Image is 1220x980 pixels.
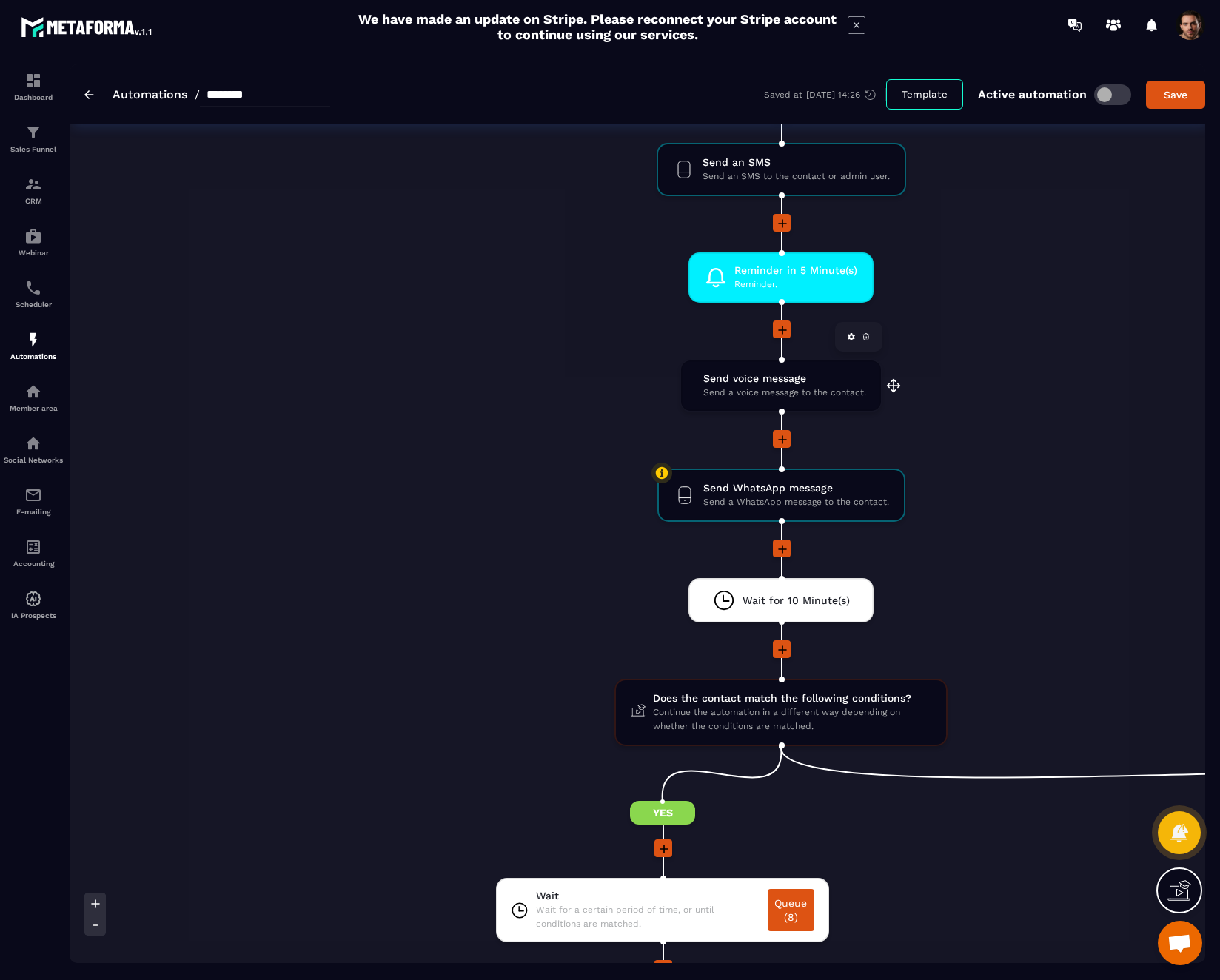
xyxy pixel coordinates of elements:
p: Member area [4,404,63,412]
img: accountant [24,538,42,556]
a: automationsautomationsWebinar [4,216,63,268]
span: Reminder in 5 Minute(s) [734,264,857,278]
p: Webinar [4,249,63,257]
span: Wait for a certain period of time, or until conditions are matched. [536,903,760,931]
img: social-network [24,434,42,452]
a: Queue (8) [768,889,814,931]
p: IA Prospects [4,611,63,620]
span: Reminder. [734,278,857,292]
span: Send an SMS [703,155,890,170]
span: Continue the automation in a different way depending on whether the conditions are matched. [653,705,931,734]
div: Save [1156,87,1196,102]
a: formationformationCRM [4,164,63,216]
span: Yes [630,801,695,825]
img: formation [24,175,42,193]
img: scheduler [24,279,42,297]
a: emailemailE-mailing [4,475,63,527]
span: Send a WhatsApp message to the contact. [703,495,889,509]
p: Accounting [4,560,63,568]
span: Send voice message [703,372,866,386]
img: email [24,486,42,504]
img: formation [24,124,42,141]
h2: We have made an update on Stripe. Please reconnect your Stripe account to continue using our serv... [355,11,840,42]
img: formation [24,72,42,90]
a: social-networksocial-networkSocial Networks [4,423,63,475]
p: CRM [4,197,63,205]
img: logo [21,13,154,40]
a: Automations [113,87,187,101]
span: Wait [536,889,760,903]
a: formationformationDashboard [4,61,63,113]
span: Does the contact match the following conditions? [653,691,931,705]
p: E-mailing [4,508,63,516]
a: Open chat [1158,921,1202,965]
p: Scheduler [4,301,63,309]
p: Dashboard [4,93,63,101]
div: Saved at [764,88,886,101]
span: Wait for 10 Minute(s) [743,594,850,608]
p: [DATE] 14:26 [806,90,860,100]
img: automations [24,227,42,245]
img: arrow [84,90,94,99]
img: automations [24,331,42,349]
span: Send WhatsApp message [703,481,889,495]
a: automationsautomationsAutomations [4,320,63,372]
button: Save [1146,81,1205,109]
p: Sales Funnel [4,145,63,153]
button: Template [886,79,963,110]
a: schedulerschedulerScheduler [4,268,63,320]
span: / [195,87,200,101]
p: Active automation [978,87,1087,101]
img: automations [24,590,42,608]
a: formationformationSales Funnel [4,113,63,164]
a: accountantaccountantAccounting [4,527,63,579]
img: automations [24,383,42,400]
p: Social Networks [4,456,63,464]
a: automationsautomationsMember area [4,372,63,423]
span: Send an SMS to the contact or admin user. [703,170,890,184]
span: Send a voice message to the contact. [703,386,866,400]
p: Automations [4,352,63,360]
